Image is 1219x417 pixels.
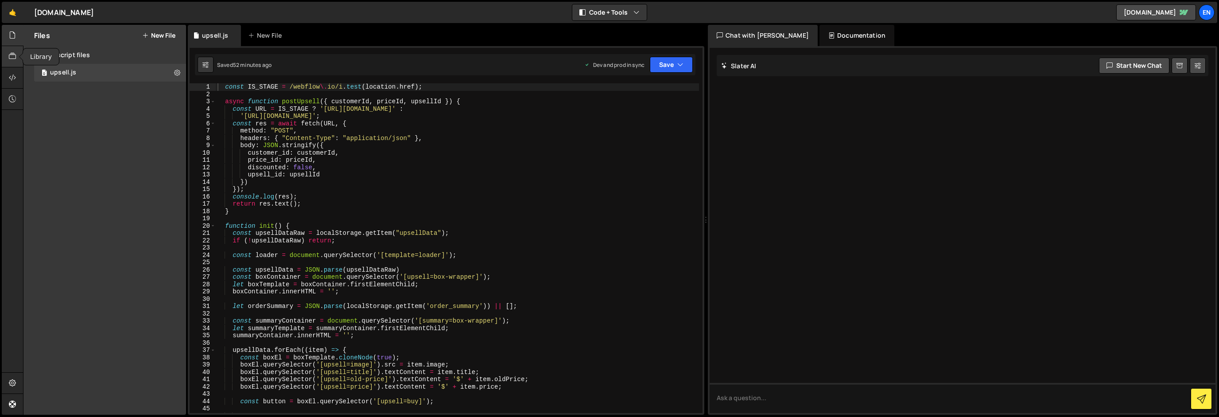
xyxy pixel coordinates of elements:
[190,98,216,105] div: 3
[190,317,216,325] div: 33
[248,31,285,40] div: New File
[202,31,228,40] div: upsell.js
[190,332,216,339] div: 35
[190,244,216,252] div: 23
[190,179,216,186] div: 14
[190,347,216,354] div: 37
[142,32,175,39] button: New File
[190,113,216,120] div: 5
[217,61,272,69] div: Saved
[34,7,94,18] div: [DOMAIN_NAME]
[190,288,216,296] div: 29
[190,83,216,91] div: 1
[190,200,216,208] div: 17
[190,208,216,215] div: 18
[190,105,216,113] div: 4
[190,281,216,288] div: 28
[190,339,216,347] div: 36
[190,222,216,230] div: 20
[584,61,644,69] div: Dev and prod in sync
[190,266,216,274] div: 26
[23,46,186,64] div: Javascript files
[42,70,47,77] span: 0
[1099,58,1169,74] button: Start new chat
[23,49,59,65] div: Library
[190,120,216,128] div: 6
[1116,4,1196,20] a: [DOMAIN_NAME]
[190,156,216,164] div: 11
[34,31,50,40] h2: Files
[190,127,216,135] div: 7
[190,164,216,171] div: 12
[190,369,216,376] div: 40
[190,149,216,157] div: 10
[190,237,216,245] div: 22
[190,398,216,405] div: 44
[190,383,216,391] div: 42
[190,354,216,362] div: 38
[2,2,23,23] a: 🤙
[190,390,216,398] div: 43
[190,405,216,413] div: 45
[1199,4,1215,20] a: En
[721,62,757,70] h2: Slater AI
[190,310,216,318] div: 32
[190,325,216,332] div: 34
[650,57,693,73] button: Save
[190,252,216,259] div: 24
[34,64,186,82] div: 16956/46524.js
[190,230,216,237] div: 21
[190,215,216,222] div: 19
[190,171,216,179] div: 13
[190,91,216,98] div: 2
[190,273,216,281] div: 27
[233,61,272,69] div: 52 minutes ago
[190,259,216,266] div: 25
[572,4,647,20] button: Code + Tools
[190,376,216,383] div: 41
[708,25,818,46] div: Chat with [PERSON_NAME]
[190,142,216,149] div: 9
[190,303,216,310] div: 31
[190,361,216,369] div: 39
[50,69,76,77] div: upsell.js
[190,186,216,193] div: 15
[190,193,216,201] div: 16
[190,296,216,303] div: 30
[190,135,216,142] div: 8
[819,25,894,46] div: Documentation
